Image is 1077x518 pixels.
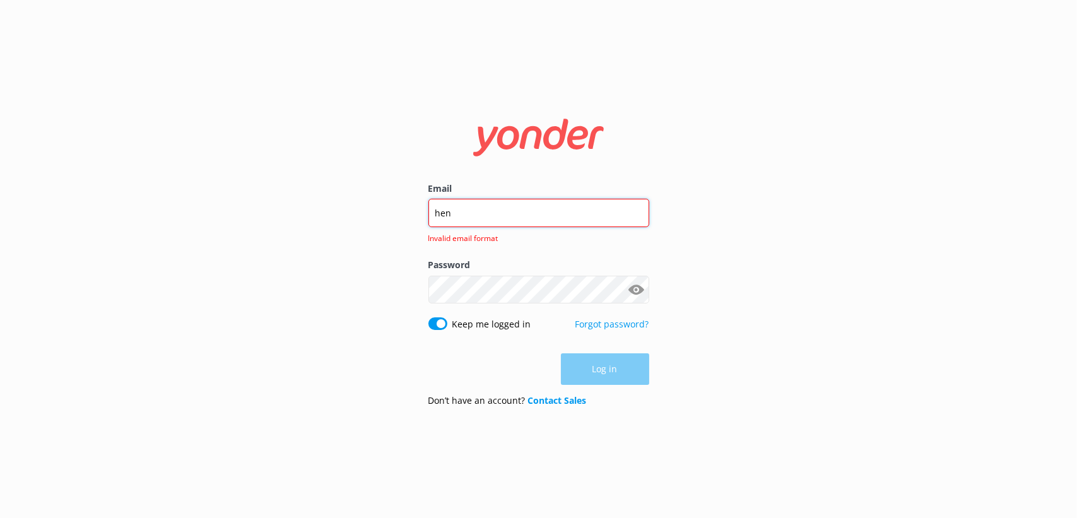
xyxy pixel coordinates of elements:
[428,182,649,196] label: Email
[428,394,587,408] p: Don’t have an account?
[452,317,531,331] label: Keep me logged in
[624,277,649,302] button: Show password
[528,394,587,406] a: Contact Sales
[428,199,649,227] input: user@emailaddress.com
[428,232,642,244] span: Invalid email format
[575,318,649,330] a: Forgot password?
[428,258,649,272] label: Password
